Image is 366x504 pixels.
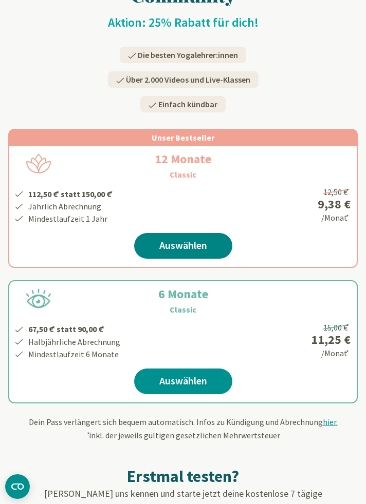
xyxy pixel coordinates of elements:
[134,285,233,303] h2: 6 Monate
[323,322,351,333] span: 15,00 €
[158,99,217,109] span: Einfach kündbar
[152,132,214,143] span: Unser Bestseller
[310,198,351,210] div: 9,38 €
[134,369,232,394] a: Auswählen
[310,334,351,346] div: 11,25 €
[310,185,351,225] div: /Monat
[126,74,250,85] span: Über 2.000 Videos und Live-Klassen
[86,430,280,440] span: inkl. der jeweils gültigen gesetzlichen Mehrwertsteuer
[27,200,114,212] li: Jährlich Abrechnung
[27,336,120,348] li: Halbjährliche Abrechnung
[138,50,238,60] span: Die besten Yogalehrer:innen
[130,150,236,168] h2: 12 Monate
[5,474,30,499] button: CMP-Widget öffnen
[170,168,196,181] h3: Classic
[323,417,338,427] span: hier.
[27,322,120,335] li: 67,50 € statt 90,00 €
[27,212,114,225] li: Mindestlaufzeit 1 Jahr
[27,348,120,360] li: Mindestlaufzeit 6 Monate
[310,320,351,360] div: /Monat
[323,187,351,197] span: 12,50 €
[170,303,196,316] h3: Classic
[27,187,114,200] li: 112,50 € statt 150,00 €
[134,233,232,259] a: Auswählen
